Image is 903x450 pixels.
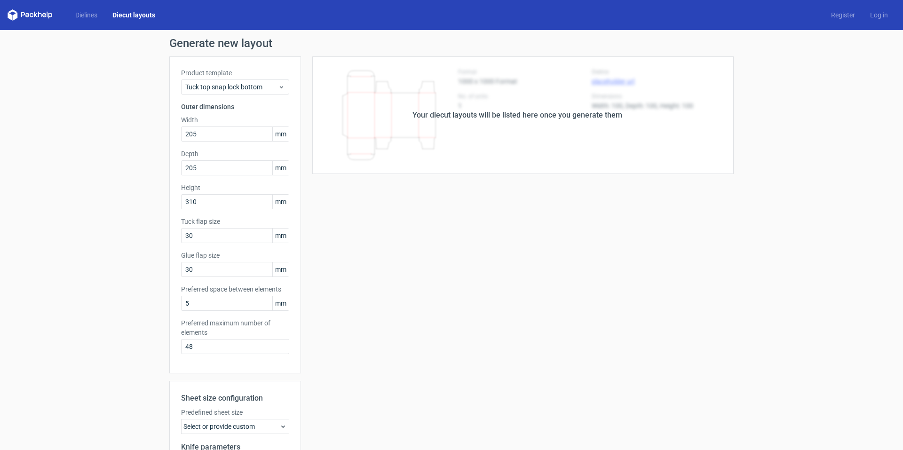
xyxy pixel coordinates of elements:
span: mm [272,161,289,175]
label: Preferred maximum number of elements [181,318,289,337]
div: Select or provide custom [181,419,289,434]
h1: Generate new layout [169,38,734,49]
label: Depth [181,149,289,158]
h2: Sheet size configuration [181,393,289,404]
a: Dielines [68,10,105,20]
label: Height [181,183,289,192]
label: Glue flap size [181,251,289,260]
label: Width [181,115,289,125]
h3: Outer dimensions [181,102,289,111]
a: Register [824,10,863,20]
a: Log in [863,10,895,20]
span: mm [272,229,289,243]
label: Predefined sheet size [181,408,289,417]
span: mm [272,127,289,141]
span: mm [272,195,289,209]
div: Your diecut layouts will be listed here once you generate them [412,110,622,121]
span: mm [272,296,289,310]
label: Preferred space between elements [181,284,289,294]
span: mm [272,262,289,276]
span: Tuck top snap lock bottom [185,82,278,92]
a: Diecut layouts [105,10,163,20]
label: Product template [181,68,289,78]
label: Tuck flap size [181,217,289,226]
